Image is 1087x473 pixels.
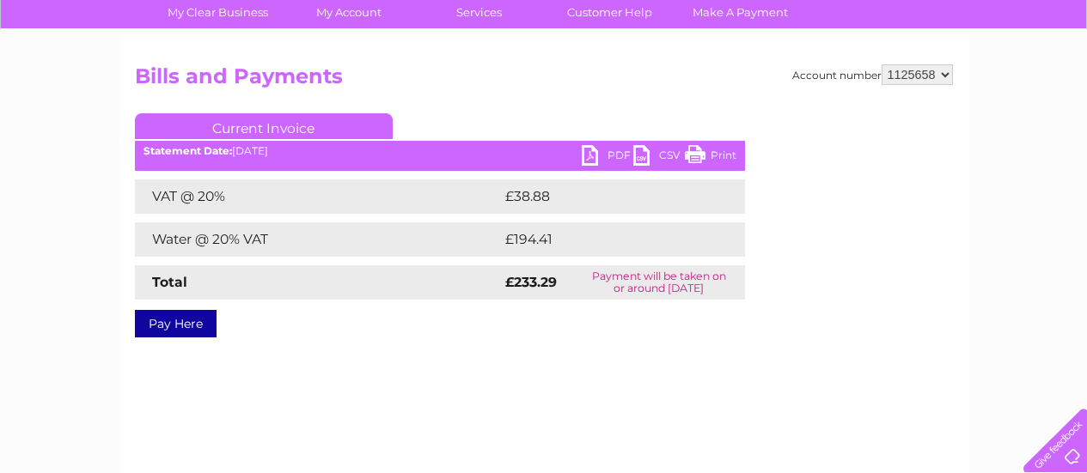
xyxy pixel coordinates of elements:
[135,222,501,257] td: Water @ 20% VAT
[38,45,125,97] img: logo.png
[685,145,736,170] a: Print
[973,73,1015,86] a: Contact
[573,265,745,300] td: Payment will be taken on or around [DATE]
[135,113,393,139] a: Current Invoice
[827,73,865,86] a: Energy
[785,73,817,86] a: Water
[582,145,633,170] a: PDF
[135,179,501,214] td: VAT @ 20%
[792,64,953,85] div: Account number
[501,222,712,257] td: £194.41
[135,310,217,337] a: Pay Here
[505,274,557,290] strong: £233.29
[1030,73,1071,86] a: Log out
[937,73,962,86] a: Blog
[876,73,927,86] a: Telecoms
[135,64,953,97] h2: Bills and Payments
[135,145,745,157] div: [DATE]
[152,274,187,290] strong: Total
[633,145,685,170] a: CSV
[763,9,882,30] a: 0333 014 3131
[144,144,232,157] b: Statement Date:
[501,179,711,214] td: £38.88
[138,9,950,83] div: Clear Business is a trading name of Verastar Limited (registered in [GEOGRAPHIC_DATA] No. 3667643...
